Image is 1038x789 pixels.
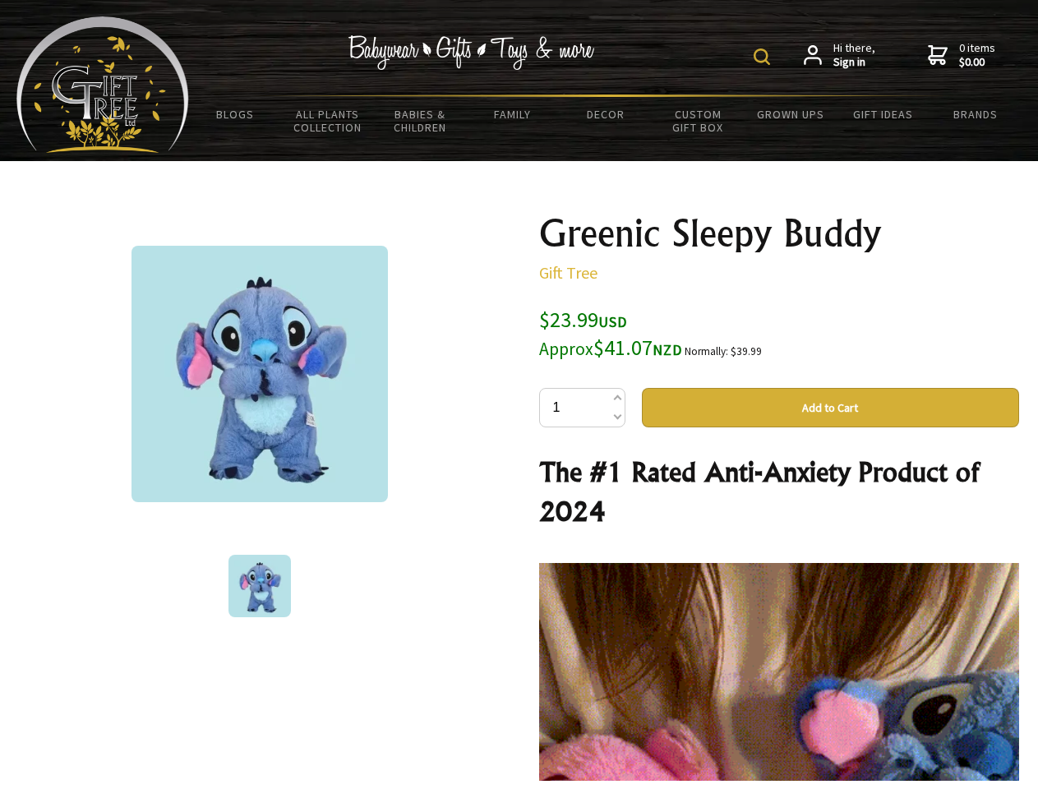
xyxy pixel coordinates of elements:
[928,41,995,70] a: 0 items$0.00
[959,40,995,70] span: 0 items
[539,214,1019,253] h1: Greenic Sleepy Buddy
[804,41,875,70] a: Hi there,Sign in
[16,16,189,153] img: Babyware - Gifts - Toys and more...
[685,344,762,358] small: Normally: $39.99
[282,97,375,145] a: All Plants Collection
[539,306,682,361] span: $23.99 $41.07
[653,340,682,359] span: NZD
[754,48,770,65] img: product search
[837,97,930,131] a: Gift Ideas
[598,312,627,331] span: USD
[539,262,597,283] a: Gift Tree
[930,97,1022,131] a: Brands
[833,41,875,70] span: Hi there,
[131,246,388,502] img: Greenic Sleepy Buddy
[744,97,837,131] a: Grown Ups
[189,97,282,131] a: BLOGS
[959,55,995,70] strong: $0.00
[228,555,291,617] img: Greenic Sleepy Buddy
[539,455,979,528] strong: The #1 Rated Anti-Anxiety Product of 2024
[652,97,745,145] a: Custom Gift Box
[642,388,1019,427] button: Add to Cart
[467,97,560,131] a: Family
[559,97,652,131] a: Decor
[374,97,467,145] a: Babies & Children
[539,338,593,360] small: Approx
[833,55,875,70] strong: Sign in
[348,35,595,70] img: Babywear - Gifts - Toys & more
